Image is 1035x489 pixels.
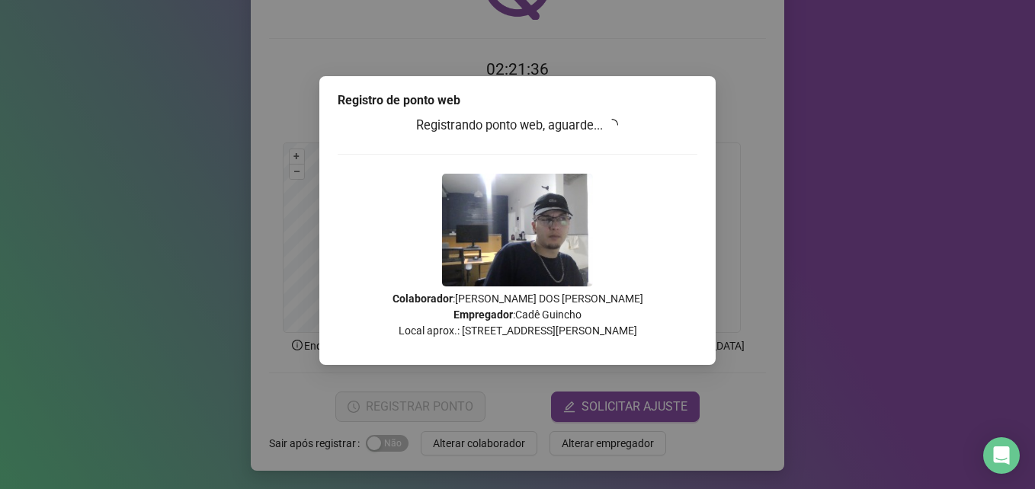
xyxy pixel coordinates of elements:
span: loading [606,119,618,131]
p: : [PERSON_NAME] DOS [PERSON_NAME] : Cadê Guincho Local aprox.: [STREET_ADDRESS][PERSON_NAME] [338,291,697,339]
h3: Registrando ponto web, aguarde... [338,116,697,136]
div: Registro de ponto web [338,91,697,110]
strong: Empregador [453,308,513,321]
strong: Colaborador [393,292,453,305]
div: Open Intercom Messenger [983,437,1020,474]
img: Z [442,174,593,286]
